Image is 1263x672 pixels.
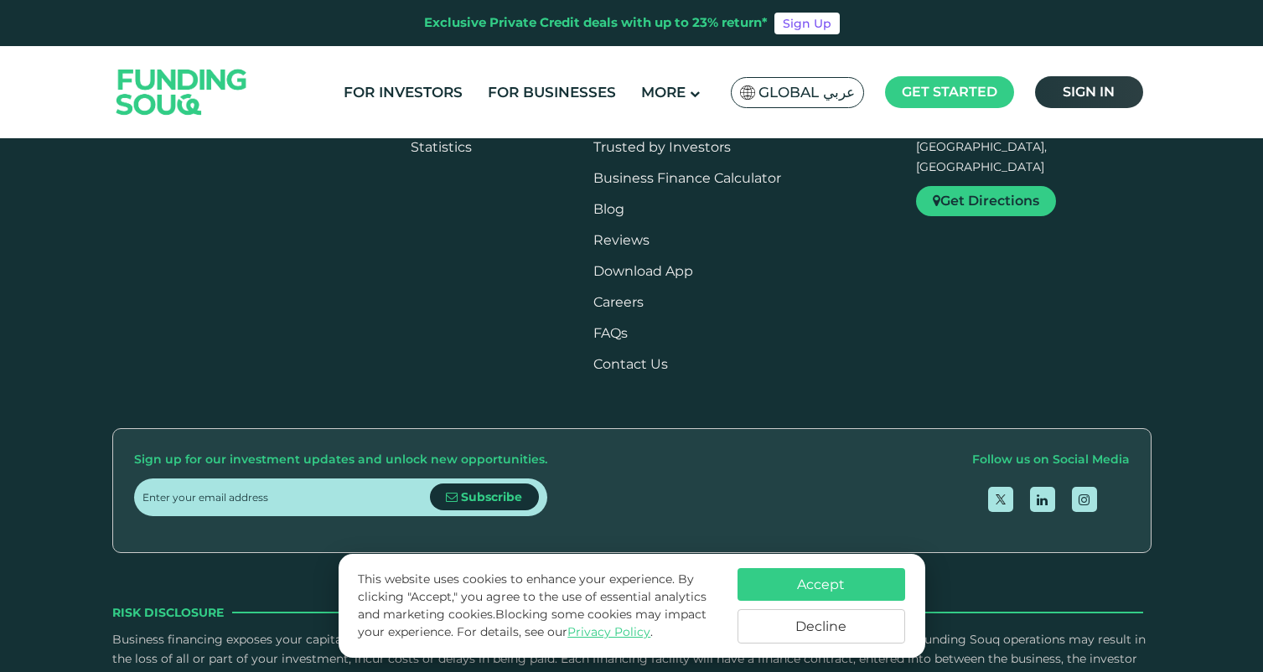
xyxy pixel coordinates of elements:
[593,139,731,155] a: Trusted by Investors
[1072,487,1097,512] a: open Instagram
[774,13,840,34] a: Sign Up
[738,568,905,601] button: Accept
[1035,76,1143,108] a: Sign in
[142,478,430,516] input: Enter your email address
[916,186,1056,216] a: Get Directions
[430,483,539,510] button: Subscribe
[996,494,1006,504] img: twitter
[484,79,620,106] a: For Businesses
[641,84,686,101] span: More
[424,13,768,33] div: Exclusive Private Credit deals with up to 23% return*
[758,83,855,102] span: Global عربي
[567,624,650,639] a: Privacy Policy
[593,356,668,372] a: Contact Us
[358,571,720,641] p: This website uses cookies to enhance your experience. By clicking "Accept," you agree to the use ...
[593,263,693,279] a: Download App
[593,232,650,248] a: Reviews
[593,294,644,310] span: Careers
[972,450,1130,470] div: Follow us on Social Media
[593,170,781,186] a: Business Finance Calculator
[902,84,997,100] span: Get started
[358,607,707,639] span: Blocking some cookies may impact your experience.
[740,85,755,100] img: SA Flag
[916,117,1115,177] p: Fintech Hive, DIFC, [GEOGRAPHIC_DATA], [GEOGRAPHIC_DATA]
[738,609,905,644] button: Decline
[339,79,467,106] a: For Investors
[593,201,624,217] a: Blog
[593,325,628,341] a: FAQs
[134,450,547,470] div: Sign up for our investment updates and unlock new opportunities.
[461,489,522,504] span: Subscribe
[457,624,653,639] span: For details, see our .
[411,139,472,155] a: Statistics
[1030,487,1055,512] a: open Linkedin
[112,603,224,622] span: Risk Disclosure
[1063,84,1115,100] span: Sign in
[988,487,1013,512] a: open Twitter
[100,49,264,134] img: Logo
